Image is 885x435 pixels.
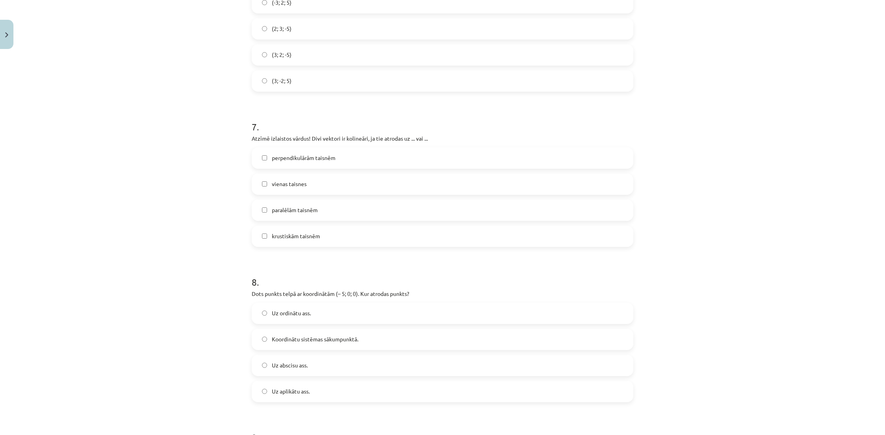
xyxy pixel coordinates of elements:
[262,311,267,316] input: Uz ordinātu ass.
[262,52,267,57] input: (3; 2; -5)
[262,207,267,213] input: paralēlām taisnēm
[262,389,267,394] input: Uz aplikātu ass.
[272,77,292,85] span: (3; -2; 5)
[262,234,267,239] input: krustiskām taisnēm
[272,24,292,33] span: (2; 3; -5)
[252,107,633,132] h1: 7 .
[262,26,267,31] input: (2; 3; -5)
[272,232,320,240] span: krustiskām taisnēm
[262,181,267,186] input: vienas taisnes
[272,309,311,317] span: Uz ordinātu ass.
[272,51,292,59] span: (3; 2; -5)
[262,78,267,83] input: (3; -2; 5)
[272,206,318,214] span: paralēlām taisnēm
[272,361,308,369] span: Uz abscisu ass.
[262,363,267,368] input: Uz abscisu ass.
[272,154,335,162] span: perpendikulārām taisnēm
[252,290,633,298] p: Dots punkts telpā ar koordinātām (– 5; 0; 0). Kur atrodas punkts?
[5,32,8,38] img: icon-close-lesson-0947bae3869378f0d4975bcd49f059093ad1ed9edebbc8119c70593378902aed.svg
[262,337,267,342] input: Koordinātu sistēmas sākumpunktā.
[272,387,310,395] span: Uz aplikātu ass.
[272,335,358,343] span: Koordinātu sistēmas sākumpunktā.
[252,263,633,287] h1: 8 .
[252,134,633,143] p: Atzīmē izlaistos vārdus! Divi vektori ir kolineāri, ja tie atrodas uz ... vai ...
[272,180,307,188] span: vienas taisnes
[262,155,267,160] input: perpendikulārām taisnēm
